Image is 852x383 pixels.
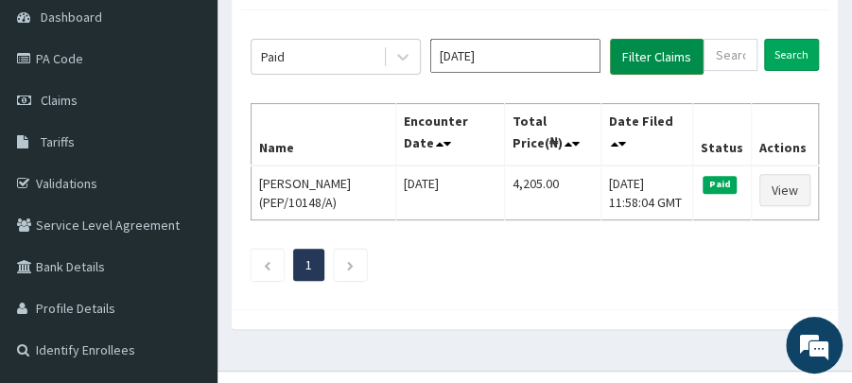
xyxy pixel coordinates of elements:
[759,174,810,206] a: View
[98,106,318,131] div: Chat with us now
[601,103,693,165] th: Date Filed
[430,39,600,73] input: Select Month and Year
[751,103,818,165] th: Actions
[601,165,693,220] td: [DATE] 11:58:04 GMT
[252,103,396,165] th: Name
[35,95,77,142] img: d_794563401_company_1708531726252_794563401
[396,103,505,165] th: Encounter Date
[41,133,75,150] span: Tariffs
[110,91,261,282] span: We're online!
[610,39,704,75] button: Filter Claims
[692,103,751,165] th: Status
[41,9,102,26] span: Dashboard
[305,256,312,273] a: Page 1 is your current page
[505,165,601,220] td: 4,205.00
[703,176,737,193] span: Paid
[346,256,355,273] a: Next page
[41,92,78,109] span: Claims
[263,256,271,273] a: Previous page
[704,39,757,71] input: Search by HMO ID
[505,103,601,165] th: Total Price(₦)
[252,165,396,220] td: [PERSON_NAME] (PEP/10148/A)
[764,39,819,71] input: Search
[396,165,505,220] td: [DATE]
[261,47,285,66] div: Paid
[9,221,360,287] textarea: Type your message and hit 'Enter'
[310,9,356,55] div: Minimize live chat window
